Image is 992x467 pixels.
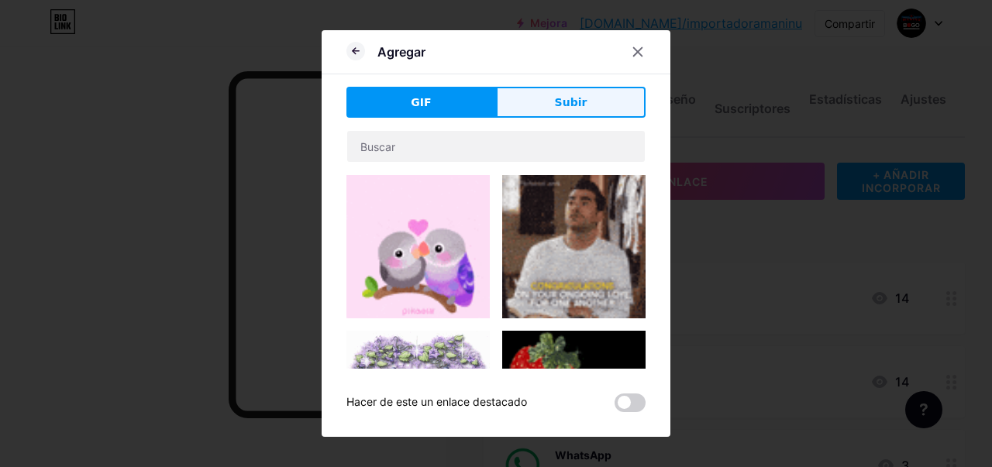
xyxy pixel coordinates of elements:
[346,395,527,408] font: Hacer de este un enlace destacado
[347,131,645,162] input: Buscar
[555,96,587,108] font: Subir
[502,331,646,425] img: Gihpy
[346,87,496,118] button: GIF
[502,175,646,318] img: Gihpy
[411,96,431,108] font: GIF
[496,87,646,118] button: Subir
[377,44,425,60] font: Agregar
[346,175,490,318] img: Gihpy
